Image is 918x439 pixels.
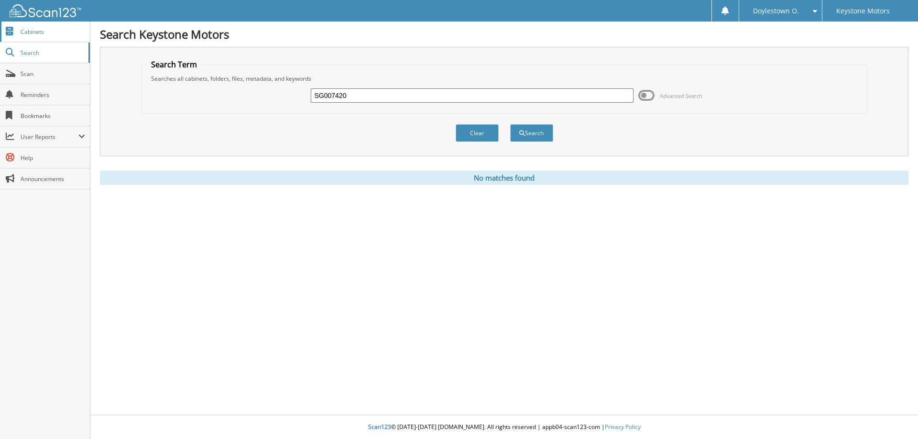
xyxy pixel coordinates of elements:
[660,92,702,99] span: Advanced Search
[21,154,85,162] span: Help
[510,124,553,142] button: Search
[146,59,202,70] legend: Search Term
[100,26,908,42] h1: Search Keystone Motors
[146,75,863,83] div: Searches all cabinets, folders, files, metadata, and keywords
[21,91,85,99] span: Reminders
[21,28,85,36] span: Cabinets
[10,4,81,17] img: scan123-logo-white.svg
[21,133,78,141] span: User Reports
[456,124,499,142] button: Clear
[21,49,84,57] span: Search
[368,423,391,431] span: Scan123
[753,8,799,14] span: Doylestown O.
[836,8,890,14] span: Keystone Motors
[90,416,918,439] div: © [DATE]-[DATE] [DOMAIN_NAME]. All rights reserved | appb04-scan123-com |
[100,171,908,185] div: No matches found
[21,175,85,183] span: Announcements
[21,70,85,78] span: Scan
[605,423,641,431] a: Privacy Policy
[21,112,85,120] span: Bookmarks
